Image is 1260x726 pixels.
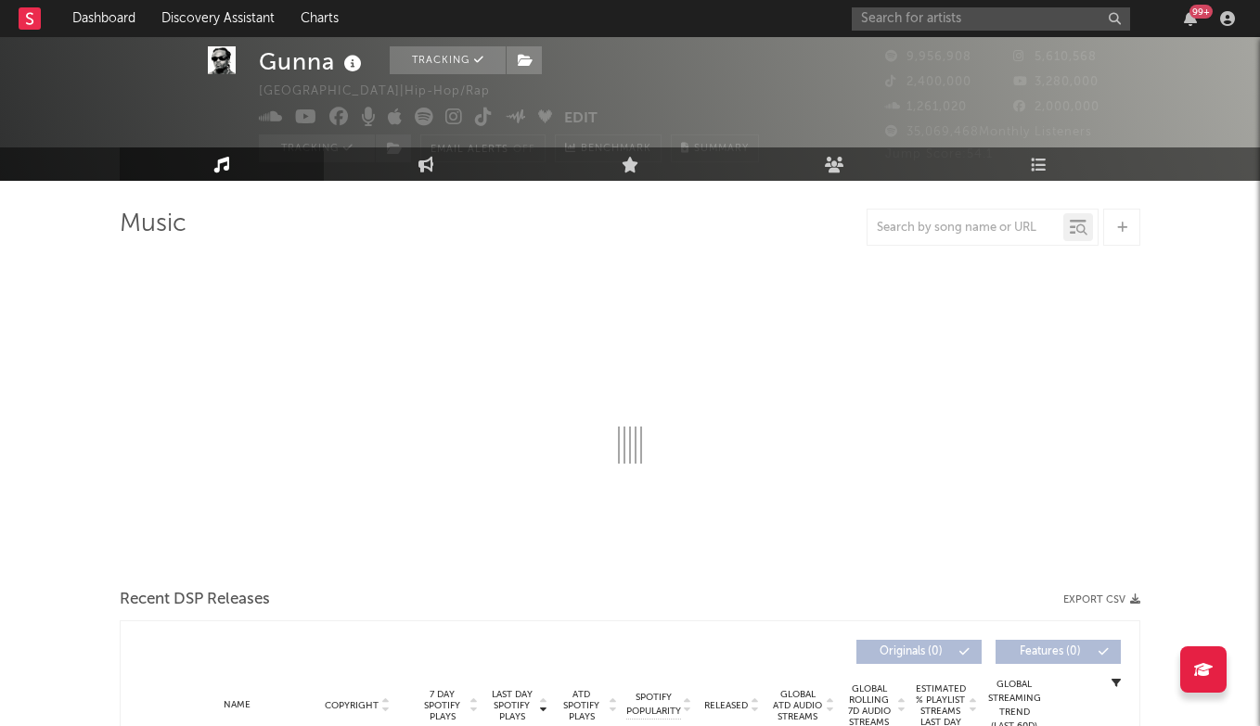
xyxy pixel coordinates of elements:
span: Recent DSP Releases [120,589,270,611]
span: Copyright [325,700,379,711]
span: 1,261,020 [885,101,967,113]
button: Originals(0) [856,640,982,664]
div: [GEOGRAPHIC_DATA] | Hip-Hop/Rap [259,81,511,103]
div: Name [176,698,298,712]
span: Features ( 0 ) [1008,646,1093,657]
div: 99 + [1189,5,1213,19]
span: 5,610,568 [1013,51,1097,63]
span: 35,069,468 Monthly Listeners [885,126,1092,138]
button: Features(0) [996,640,1121,664]
button: Email AlertsOff [420,134,546,162]
button: Tracking [390,46,506,74]
span: Spotify Popularity [626,691,681,719]
span: 7 Day Spotify Plays [418,689,467,722]
span: Last Day Spotify Plays [487,689,536,722]
button: Tracking [259,134,375,162]
button: Edit [564,108,598,131]
input: Search by song name or URL [868,221,1063,236]
span: Originals ( 0 ) [868,646,954,657]
span: Benchmark [581,138,651,160]
button: Summary [671,134,759,162]
span: Released [704,700,748,711]
input: Search for artists [852,7,1130,31]
button: Export CSV [1063,594,1140,605]
button: 99+ [1184,11,1197,26]
div: Gunna [259,46,366,77]
span: 3,280,000 [1013,76,1099,88]
span: Summary [694,144,749,154]
span: 9,956,908 [885,51,971,63]
span: ATD Spotify Plays [557,689,606,722]
a: Benchmark [555,134,662,162]
em: Off [513,145,535,155]
span: Global ATD Audio Streams [772,689,823,722]
span: 2,400,000 [885,76,971,88]
span: 2,000,000 [1013,101,1099,113]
